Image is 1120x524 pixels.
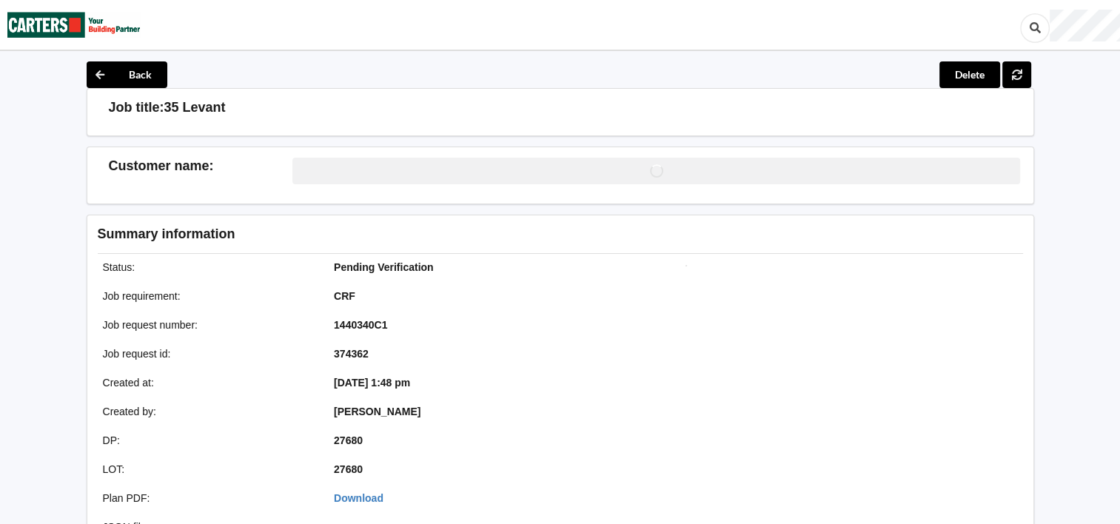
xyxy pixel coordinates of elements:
div: Plan PDF : [93,491,324,505]
b: [DATE] 1:48 pm [334,377,410,389]
button: Back [87,61,167,88]
b: Pending Verification [334,261,434,273]
h3: Customer name : [109,158,293,175]
div: Created at : [93,375,324,390]
img: Job impression image thumbnail [685,265,687,266]
button: Delete [939,61,1000,88]
div: LOT : [93,462,324,477]
b: 27680 [334,463,363,475]
div: User Profile [1050,10,1120,41]
img: Carters [7,1,141,49]
b: 374362 [334,348,369,360]
h3: Job title: [109,99,164,116]
b: CRF [334,290,355,302]
b: 27680 [334,434,363,446]
div: Created by : [93,404,324,419]
h3: 35 Levant [164,99,226,116]
h3: Summary information [98,226,787,243]
div: Job request number : [93,318,324,332]
div: DP : [93,433,324,448]
b: 1440340C1 [334,319,387,331]
div: Job requirement : [93,289,324,303]
div: Job request id : [93,346,324,361]
b: [PERSON_NAME] [334,406,420,417]
a: Download [334,492,383,504]
div: Status : [93,260,324,275]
